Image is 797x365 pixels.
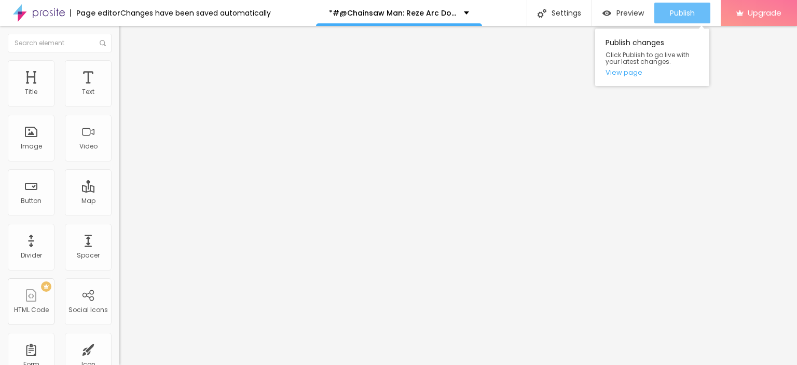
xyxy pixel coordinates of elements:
div: Title [25,88,37,96]
div: Text [82,88,94,96]
span: Upgrade [748,8,781,17]
input: Search element [8,34,112,52]
div: Social Icons [68,306,108,314]
div: Map [81,197,95,205]
span: Publish [670,9,695,17]
img: view-1.svg [602,9,611,18]
span: Preview [616,9,644,17]
button: Publish [654,3,710,23]
span: Click Publish to go live with your latest changes. [606,51,699,65]
p: *#@Chainsaw Man: Reze Arc Download 2025 FullMovie Free English/Hindi [329,9,456,17]
div: Video [79,143,98,150]
div: HTML Code [14,306,49,314]
div: Publish changes [595,29,709,86]
img: Icone [100,40,106,46]
div: Spacer [77,252,100,259]
button: Preview [592,3,654,23]
a: View page [606,69,699,76]
div: Image [21,143,42,150]
div: Changes have been saved automatically [120,9,271,17]
iframe: Editor [119,26,797,365]
div: Divider [21,252,42,259]
img: Icone [538,9,546,18]
div: Page editor [70,9,120,17]
div: Button [21,197,42,205]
